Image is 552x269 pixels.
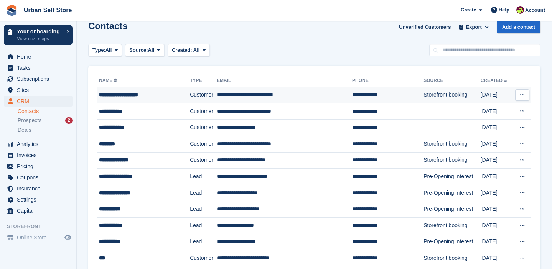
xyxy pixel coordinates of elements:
[18,108,73,115] a: Contacts
[17,74,63,84] span: Subscriptions
[17,232,63,243] span: Online Store
[190,250,217,266] td: Customer
[17,51,63,62] span: Home
[18,126,31,134] span: Deals
[172,47,192,53] span: Created:
[88,44,122,57] button: Type: All
[4,62,73,73] a: menu
[481,201,513,218] td: [DATE]
[4,172,73,183] a: menu
[190,75,217,87] th: Type
[193,47,200,53] span: All
[99,78,119,83] a: Name
[4,25,73,45] a: Your onboarding View next steps
[466,23,482,31] span: Export
[423,87,481,103] td: Storefront booking
[4,51,73,62] a: menu
[17,62,63,73] span: Tasks
[65,117,73,124] div: 2
[481,87,513,103] td: [DATE]
[481,103,513,120] td: [DATE]
[190,152,217,169] td: Customer
[516,6,524,14] img: Dan Crosland
[148,46,155,54] span: All
[4,183,73,194] a: menu
[457,21,491,33] button: Export
[18,126,73,134] a: Deals
[481,185,513,201] td: [DATE]
[129,46,148,54] span: Source:
[481,250,513,266] td: [DATE]
[17,194,63,205] span: Settings
[4,194,73,205] a: menu
[7,223,76,230] span: Storefront
[461,6,476,14] span: Create
[21,4,75,16] a: Urban Self Store
[190,87,217,103] td: Customer
[423,169,481,185] td: Pre-Opening interest
[4,150,73,161] a: menu
[352,75,423,87] th: Phone
[17,29,63,34] p: Your onboarding
[17,161,63,172] span: Pricing
[423,75,481,87] th: Source
[423,201,481,218] td: Pre-Opening interest
[4,161,73,172] a: menu
[17,35,63,42] p: View next steps
[18,116,73,125] a: Prospects 2
[481,234,513,250] td: [DATE]
[481,78,509,83] a: Created
[525,7,545,14] span: Account
[499,6,509,14] span: Help
[6,5,18,16] img: stora-icon-8386f47178a22dfd0bd8f6a31ec36ba5ce8667c1dd55bd0f319d3a0aa187defe.svg
[4,139,73,149] a: menu
[481,169,513,185] td: [DATE]
[4,205,73,216] a: menu
[481,120,513,136] td: [DATE]
[423,185,481,201] td: Pre-Opening interest
[17,139,63,149] span: Analytics
[190,136,217,152] td: Customer
[105,46,112,54] span: All
[190,201,217,218] td: Lead
[481,136,513,152] td: [DATE]
[481,217,513,234] td: [DATE]
[396,21,454,33] a: Unverified Customers
[168,44,210,57] button: Created: All
[497,21,540,33] a: Add a contact
[190,234,217,250] td: Lead
[190,217,217,234] td: Lead
[17,172,63,183] span: Coupons
[17,183,63,194] span: Insurance
[18,117,41,124] span: Prospects
[125,44,165,57] button: Source: All
[4,85,73,95] a: menu
[217,75,352,87] th: Email
[423,234,481,250] td: Pre-Opening interest
[17,150,63,161] span: Invoices
[4,232,73,243] a: menu
[17,205,63,216] span: Capital
[4,74,73,84] a: menu
[88,21,128,31] h1: Contacts
[190,120,217,136] td: Customer
[63,233,73,242] a: Preview store
[423,136,481,152] td: Storefront booking
[4,96,73,107] a: menu
[190,103,217,120] td: Customer
[423,152,481,169] td: Storefront booking
[423,217,481,234] td: Storefront booking
[423,250,481,266] td: Storefront booking
[190,185,217,201] td: Lead
[92,46,105,54] span: Type:
[17,96,63,107] span: CRM
[190,169,217,185] td: Lead
[481,152,513,169] td: [DATE]
[17,85,63,95] span: Sites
